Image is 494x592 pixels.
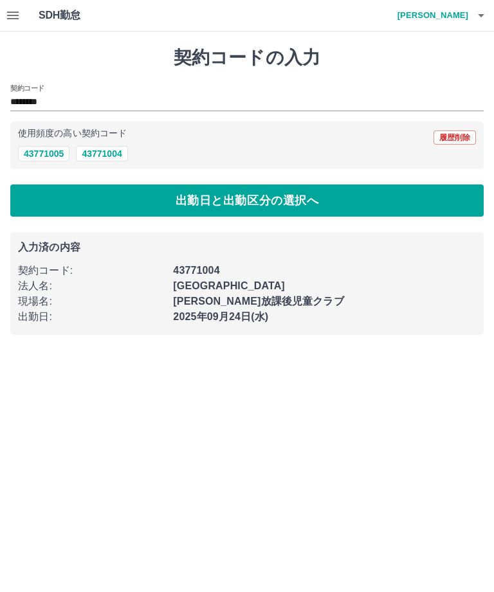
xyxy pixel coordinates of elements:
[10,184,484,217] button: 出勤日と出勤区分の選択へ
[173,311,268,322] b: 2025年09月24日(水)
[18,146,69,161] button: 43771005
[76,146,127,161] button: 43771004
[18,263,165,278] p: 契約コード :
[18,242,476,253] p: 入力済の内容
[18,278,165,294] p: 法人名 :
[18,129,127,138] p: 使用頻度の高い契約コード
[18,294,165,309] p: 現場名 :
[10,47,484,69] h1: 契約コードの入力
[173,296,343,307] b: [PERSON_NAME]放課後児童クラブ
[18,309,165,325] p: 出勤日 :
[434,130,476,145] button: 履歴削除
[173,280,285,291] b: [GEOGRAPHIC_DATA]
[173,265,219,276] b: 43771004
[10,83,44,93] h2: 契約コード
